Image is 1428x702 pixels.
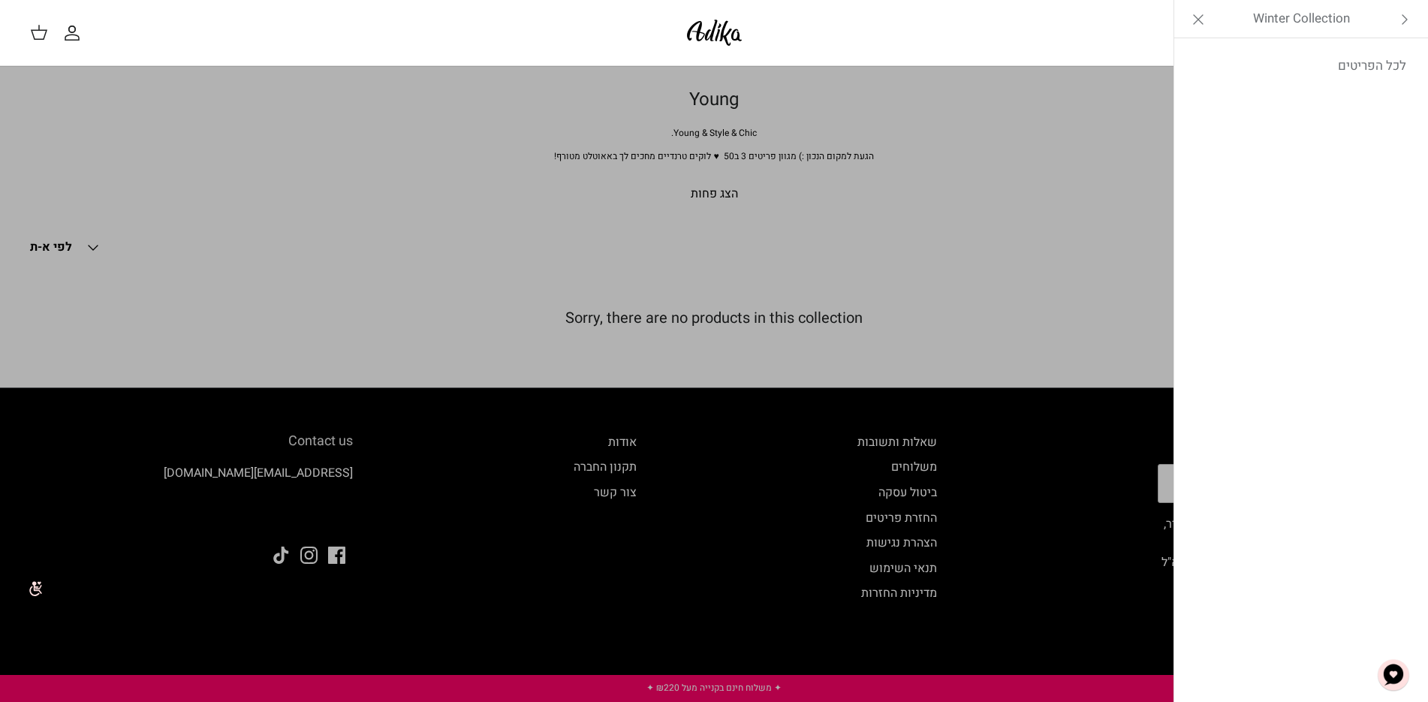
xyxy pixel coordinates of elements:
[1182,47,1421,85] a: לכל הפריטים
[11,568,53,609] img: accessibility_icon02.svg
[63,24,87,42] a: החשבון שלי
[682,15,746,50] img: Adika IL
[1371,652,1416,697] button: צ'אט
